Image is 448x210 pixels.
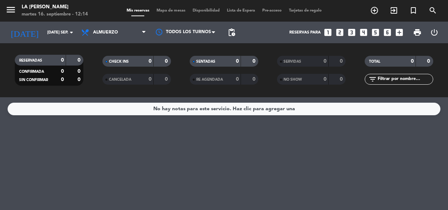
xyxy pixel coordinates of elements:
[19,70,44,73] span: CONFIRMADA
[252,59,257,64] strong: 0
[93,30,118,35] span: Almuerzo
[284,78,302,81] span: NO SHOW
[427,59,431,64] strong: 0
[426,22,443,43] div: LOG OUT
[368,75,377,84] i: filter_list
[252,77,257,82] strong: 0
[109,78,131,81] span: CANCELADA
[5,24,44,40] i: [DATE]
[430,28,439,37] i: power_settings_new
[196,78,223,81] span: RE AGENDADA
[259,9,285,13] span: Pre-acceso
[236,77,239,82] strong: 0
[165,59,169,64] strong: 0
[285,9,325,13] span: Tarjetas de regalo
[61,77,64,82] strong: 0
[61,69,64,74] strong: 0
[149,59,151,64] strong: 0
[335,28,344,37] i: looks_two
[371,28,380,37] i: looks_5
[5,4,16,18] button: menu
[109,60,129,63] span: CHECK INS
[369,60,380,63] span: TOTAL
[411,59,414,64] strong: 0
[67,28,76,37] i: arrow_drop_down
[19,59,42,62] span: RESERVADAS
[370,6,379,15] i: add_circle_outline
[78,77,82,82] strong: 0
[223,9,259,13] span: Lista de Espera
[78,69,82,74] strong: 0
[383,28,392,37] i: looks_6
[377,75,433,83] input: Filtrar por nombre...
[19,78,48,82] span: SIN CONFIRMAR
[284,60,301,63] span: SERVIDAS
[340,77,344,82] strong: 0
[395,28,404,37] i: add_box
[323,28,333,37] i: looks_one
[359,28,368,37] i: looks_4
[22,11,88,18] div: martes 16. septiembre - 12:14
[153,105,295,113] div: No hay notas para este servicio. Haz clic para agregar una
[196,60,215,63] span: SENTADAS
[347,28,356,37] i: looks_3
[390,6,398,15] i: exit_to_app
[289,30,321,35] span: Reservas para
[61,58,64,63] strong: 0
[153,9,189,13] span: Mapa de mesas
[409,6,418,15] i: turned_in_not
[78,58,82,63] strong: 0
[429,6,437,15] i: search
[340,59,344,64] strong: 0
[236,59,239,64] strong: 0
[324,77,326,82] strong: 0
[165,77,169,82] strong: 0
[227,28,236,37] span: pending_actions
[5,4,16,15] i: menu
[123,9,153,13] span: Mis reservas
[413,28,422,37] span: print
[149,77,151,82] strong: 0
[22,4,88,11] div: La [PERSON_NAME]
[324,59,326,64] strong: 0
[189,9,223,13] span: Disponibilidad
